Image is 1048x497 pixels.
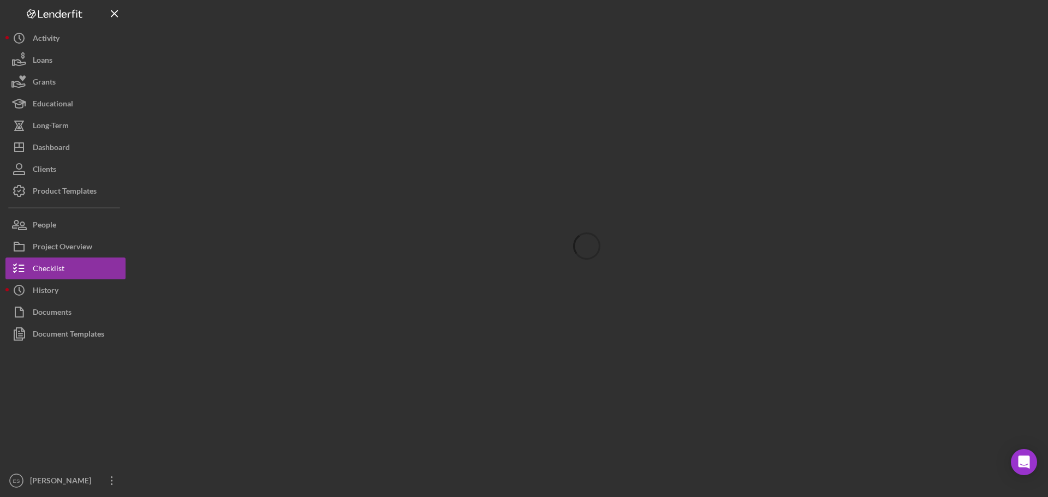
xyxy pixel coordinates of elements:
button: Activity [5,27,126,49]
button: Documents [5,301,126,323]
div: Open Intercom Messenger [1011,449,1037,475]
button: People [5,214,126,236]
div: Long-Term [33,115,69,139]
div: Documents [33,301,72,326]
button: Dashboard [5,136,126,158]
div: Clients [33,158,56,183]
button: Clients [5,158,126,180]
div: Checklist [33,258,64,282]
div: People [33,214,56,238]
button: Project Overview [5,236,126,258]
button: Educational [5,93,126,115]
div: [PERSON_NAME] [27,470,98,494]
div: History [33,279,58,304]
button: Grants [5,71,126,93]
div: Grants [33,71,56,95]
button: History [5,279,126,301]
button: Long-Term [5,115,126,136]
div: Educational [33,93,73,117]
div: Document Templates [33,323,104,348]
button: ES[PERSON_NAME] [5,470,126,492]
div: Loans [33,49,52,74]
div: Activity [33,27,59,52]
button: Document Templates [5,323,126,345]
button: Loans [5,49,126,71]
div: Project Overview [33,236,92,260]
div: Dashboard [33,136,70,161]
text: ES [13,478,20,484]
button: Product Templates [5,180,126,202]
button: Checklist [5,258,126,279]
div: Product Templates [33,180,97,205]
